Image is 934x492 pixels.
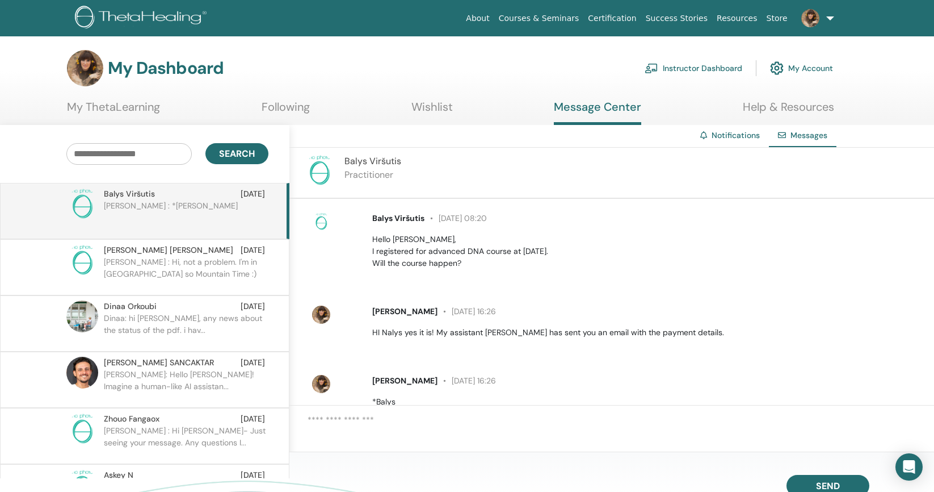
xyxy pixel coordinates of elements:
img: default.jpg [66,301,98,332]
a: Certification [583,8,641,29]
span: Zhouo Fangaox [104,413,159,425]
span: [DATE] [241,413,265,425]
span: [DATE] [241,357,265,369]
p: Practitioner [344,168,401,182]
img: no-photo.png [66,188,98,220]
a: Store [762,8,792,29]
div: Open Intercom Messenger [895,453,923,481]
span: [DATE] [241,301,265,312]
span: Balys Viršutis [344,155,401,167]
p: HI Nalys yes it is! My assistant [PERSON_NAME] has sent you an email with the payment details. [372,327,921,339]
span: Send [816,480,840,492]
span: Search [219,148,255,160]
img: no-photo.png [66,244,98,276]
img: default.jpg [312,306,330,324]
p: [PERSON_NAME] : Hi [PERSON_NAME]- Just seeing your message. Any questions I... [104,425,268,459]
img: chalkboard-teacher.svg [645,63,658,73]
a: My ThetaLearning [67,100,160,122]
span: [PERSON_NAME] [PERSON_NAME] [104,244,233,256]
p: [PERSON_NAME] : *[PERSON_NAME] [104,200,268,234]
a: Instructor Dashboard [645,56,742,81]
a: Courses & Seminars [494,8,584,29]
span: [DATE] 16:26 [437,376,496,386]
img: no-photo.png [66,413,98,445]
span: [PERSON_NAME] SANCAKTAR [104,357,214,369]
img: default.jpg [66,357,98,389]
img: no-photo.png [312,212,330,231]
p: *Balys [372,396,921,408]
a: Notifications [712,130,760,140]
span: [PERSON_NAME] [372,376,437,386]
h3: My Dashboard [108,58,224,78]
a: Help & Resources [743,100,834,122]
a: Message Center [554,100,641,125]
span: Balys Viršutis [104,188,155,200]
p: [PERSON_NAME]: Hello [PERSON_NAME]! Imagine a human-like AI assistan... [104,369,268,403]
a: Resources [712,8,762,29]
span: [PERSON_NAME] [372,306,437,316]
p: Dinaa: hi [PERSON_NAME], any news about the status of the pdf. i hav... [104,312,268,347]
span: [DATE] 16:26 [437,306,496,316]
a: My Account [770,56,833,81]
span: [DATE] [241,244,265,256]
span: Messages [790,130,827,140]
img: default.jpg [67,50,103,86]
span: Dinaa Orkoubi [104,301,157,312]
a: Wishlist [411,100,453,122]
p: [PERSON_NAME] : Hi, not a problem. I'm in [GEOGRAPHIC_DATA] so Mountain Time :) [104,256,268,290]
img: cog.svg [770,59,784,78]
a: Success Stories [641,8,712,29]
img: default.jpg [312,375,330,393]
img: logo.png [75,6,211,31]
a: Following [262,100,310,122]
span: Balys Viršutis [372,213,424,223]
span: [DATE] [241,469,265,481]
span: Askey N [104,469,133,481]
a: About [461,8,494,29]
span: [DATE] [241,188,265,200]
button: Search [205,143,268,164]
span: [DATE] 08:20 [424,213,487,223]
img: default.jpg [801,9,819,27]
p: Hello [PERSON_NAME], I registered for advanced DNA course at [DATE]. Will the course happen? [372,234,921,269]
img: no-photo.png [304,155,335,186]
